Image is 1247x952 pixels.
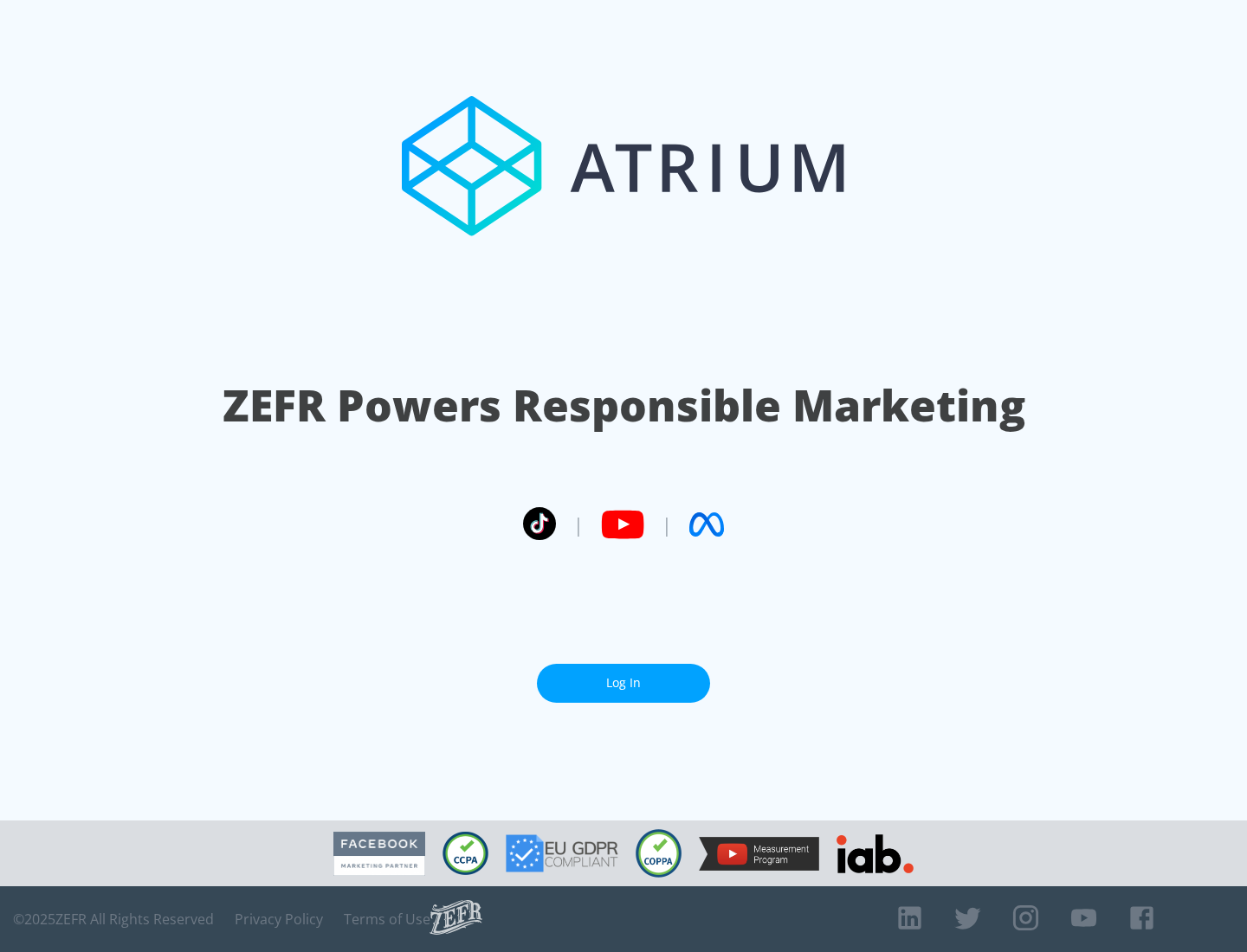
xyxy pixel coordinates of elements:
span: | [662,511,672,537]
img: IAB [837,834,914,873]
img: GDPR Compliant [506,834,618,872]
img: YouTube Measurement Program [699,837,819,871]
span: | [573,511,584,537]
span: © 2025 ZEFR All Rights Reserved [13,910,214,928]
a: Privacy Policy [235,910,323,928]
img: CCPA Compliant [443,832,488,875]
a: Terms of Use [344,910,430,928]
img: Facebook Marketing Partner [333,832,425,876]
img: COPPA Compliant [636,829,682,878]
a: Log In [537,664,710,703]
h1: ZEFR Powers Responsible Marketing [223,376,1025,435]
